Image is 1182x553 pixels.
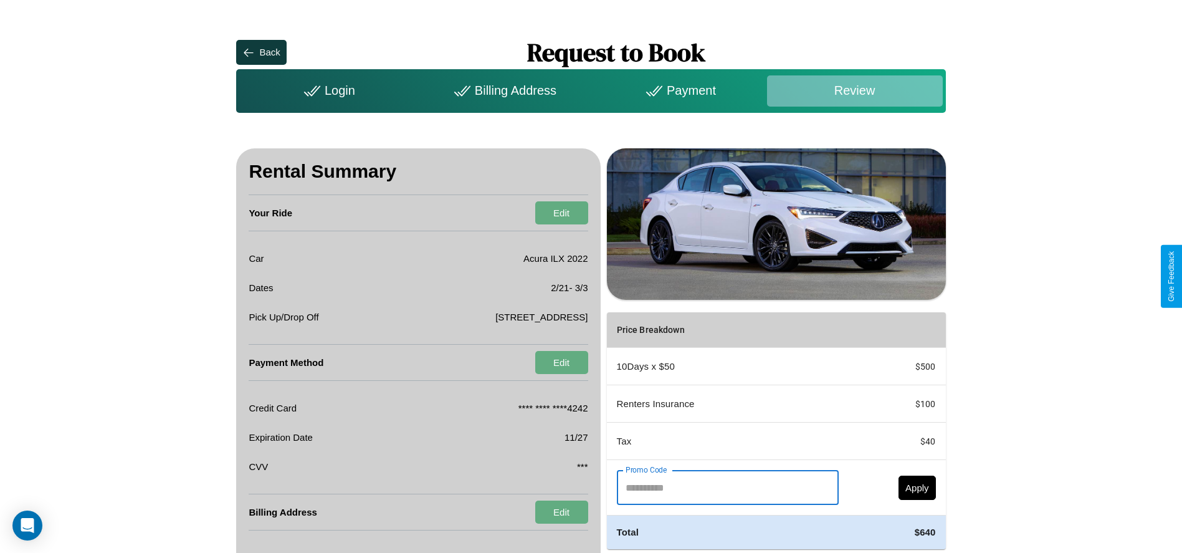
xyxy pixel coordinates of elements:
p: CVV [249,458,268,475]
div: Billing Address [415,75,591,107]
h4: Total [617,526,839,539]
p: Expiration Date [249,429,313,446]
div: Back [259,47,280,57]
button: Edit [535,351,588,374]
button: Edit [535,201,588,224]
p: Pick Up/Drop Off [249,309,318,325]
p: [STREET_ADDRESS] [495,309,588,325]
td: $ 40 [849,423,946,460]
p: Dates [249,279,273,296]
p: Credit Card [249,400,297,416]
h4: $ 640 [859,526,936,539]
th: Price Breakdown [607,312,849,348]
div: Payment [591,75,766,107]
p: 10 Days x $ 50 [617,358,839,375]
h1: Request to Book [287,36,946,69]
table: simple table [607,312,946,549]
h4: Payment Method [249,345,323,380]
td: $ 100 [849,385,946,423]
div: Give Feedback [1167,251,1176,302]
p: 11/27 [565,429,588,446]
p: Tax [617,433,839,450]
label: Promo Code [626,464,667,475]
div: Open Intercom Messenger [12,511,42,541]
div: Login [239,75,415,107]
h4: Billing Address [249,494,317,530]
td: $ 500 [849,348,946,385]
button: Apply [898,476,936,500]
div: Review [767,75,943,107]
button: Edit [535,501,588,524]
p: Car [249,250,264,267]
p: Renters Insurance [617,395,839,412]
p: 2 / 21 - 3 / 3 [551,279,588,296]
h4: Your Ride [249,195,292,231]
h3: Rental Summary [249,148,588,195]
button: Back [236,40,286,65]
p: Acura ILX 2022 [523,250,588,267]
